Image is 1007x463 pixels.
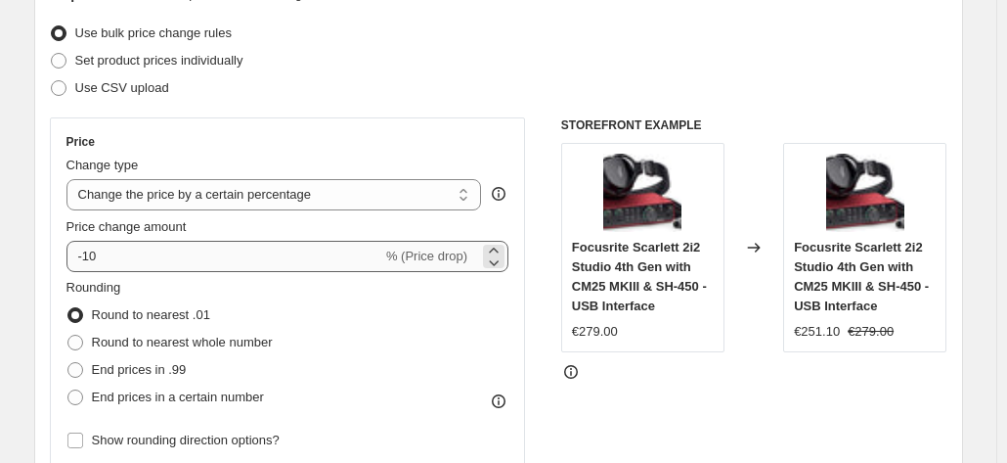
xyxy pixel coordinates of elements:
span: End prices in a certain number [92,390,264,404]
span: Round to nearest .01 [92,307,210,322]
span: End prices in .99 [92,362,187,377]
span: Use bulk price change rules [75,25,232,40]
h3: Price [66,134,95,150]
img: 618PP136BIL_80x.jpg [826,154,904,232]
span: Use CSV upload [75,80,169,95]
span: Focusrite Scarlett 2i2 Studio 4th Gen with CM25 MKIII & SH-450 - USB Interface [572,240,707,313]
img: 618PP136BIL_80x.jpg [603,154,681,232]
span: Set product prices individually [75,53,243,68]
span: Focusrite Scarlett 2i2 Studio 4th Gen with CM25 MKIII & SH-450 - USB Interface [794,240,929,313]
span: Price change amount [66,219,187,234]
input: -15 [66,241,382,272]
div: €251.10 [794,322,840,342]
h6: STOREFRONT EXAMPLE [561,117,947,133]
span: Show rounding direction options? [92,433,280,447]
div: €279.00 [572,322,618,342]
span: Rounding [66,280,121,295]
span: % (Price drop) [386,249,467,263]
span: Change type [66,158,139,172]
span: Round to nearest whole number [92,335,273,349]
div: help [489,184,508,204]
strike: €279.00 [848,322,894,342]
